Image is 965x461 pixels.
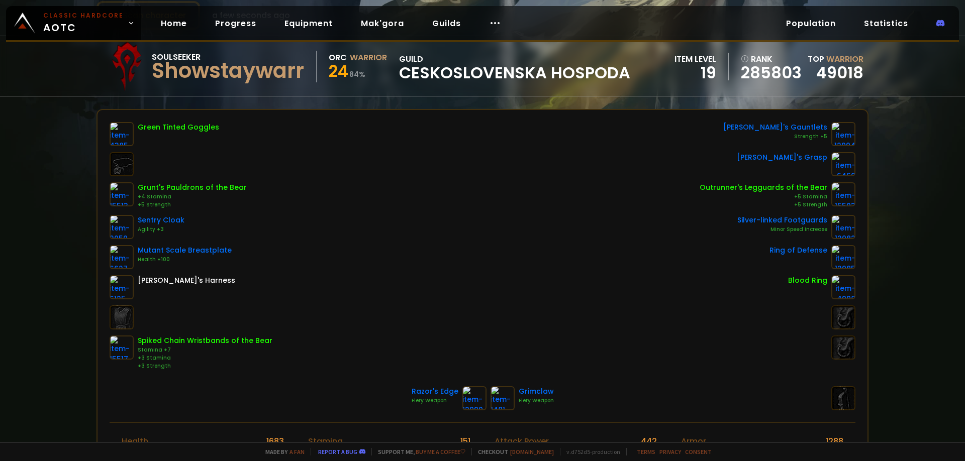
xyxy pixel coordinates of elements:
div: Minor Speed Increase [737,225,827,234]
a: Statistics [856,13,916,34]
a: Buy me a coffee [416,448,465,455]
div: Strength +5 [723,133,827,141]
a: Classic HardcoreAOTC [6,6,141,40]
span: Warrior [826,53,863,65]
img: item-4385 [110,122,134,146]
span: AOTC [43,11,124,35]
img: item-12994 [831,122,855,146]
div: +3 Strength [138,362,272,370]
div: Armor [681,435,706,447]
div: 442 [641,435,657,447]
div: Health +100 [138,256,232,264]
div: Ring of Defense [769,245,827,256]
a: a fan [289,448,305,455]
div: Razor's Edge [412,386,458,397]
div: Showstaywarr [152,63,304,78]
div: Grunt's Pauldrons of the Bear [138,182,247,193]
div: guild [399,53,630,80]
div: Green Tinted Goggles [138,122,219,133]
a: Terms [637,448,655,455]
button: Scan character [96,1,200,30]
img: item-15517 [110,335,134,360]
img: item-12985 [831,245,855,269]
div: Stamina [308,435,343,447]
div: +3 Stamina [138,354,272,362]
div: Agility +3 [138,225,184,234]
span: 24 [329,60,348,82]
div: Soulseeker [152,51,304,63]
a: Privacy [659,448,681,455]
div: 151 [460,435,470,447]
a: Consent [685,448,712,455]
div: Orc [329,51,347,64]
div: +5 Strength [138,201,247,209]
span: Support me, [371,448,465,455]
img: item-1481 [491,386,515,410]
img: item-15503 [831,182,855,206]
div: Sentry Cloak [138,215,184,225]
a: 285803 [741,65,802,80]
div: +5 Strength [700,201,827,209]
div: Fiery Weapon [519,397,554,405]
div: Spiked Chain Wristbands of the Bear [138,335,272,346]
div: Health [122,435,148,447]
div: +5 Stamina [700,193,827,201]
div: 19 [674,65,716,80]
div: Grimclaw [519,386,554,397]
div: [PERSON_NAME]'s Harness [138,275,235,286]
div: Warrior [350,51,387,64]
div: Stamina +7 [138,346,272,354]
a: Report a bug [318,448,357,455]
div: [PERSON_NAME]'s Gauntlets [723,122,827,133]
img: item-6460 [831,152,855,176]
img: item-12982 [831,215,855,239]
a: Mak'gora [353,13,412,34]
span: Checkout [471,448,554,455]
span: v. d752d5 - production [560,448,620,455]
img: item-12990 [462,386,487,410]
div: [PERSON_NAME]'s Grasp [737,152,827,163]
div: +4 Stamina [138,193,247,201]
a: Population [778,13,844,34]
div: Fiery Weapon [412,397,458,405]
div: item level [674,53,716,65]
a: 49018 [816,61,863,84]
img: item-4998 [831,275,855,299]
div: Mutant Scale Breastplate [138,245,232,256]
div: Attack Power [495,435,549,447]
a: Guilds [424,13,469,34]
span: Made by [259,448,305,455]
div: 1683 [266,435,284,447]
span: Ceskoslovenska Hospoda [399,65,630,80]
img: item-15513 [110,182,134,206]
a: Equipment [276,13,341,34]
div: Outrunner's Legguards of the Bear [700,182,827,193]
div: Silver-linked Footguards [737,215,827,225]
small: Classic Hardcore [43,11,124,20]
a: Progress [207,13,264,34]
div: rank [741,53,802,65]
img: item-2059 [110,215,134,239]
img: item-6125 [110,275,134,299]
a: [DOMAIN_NAME] [510,448,554,455]
small: 84 % [349,69,365,79]
a: Home [153,13,195,34]
div: Blood Ring [788,275,827,286]
div: 1288 [826,435,843,447]
img: item-6627 [110,245,134,269]
div: Top [808,53,863,65]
